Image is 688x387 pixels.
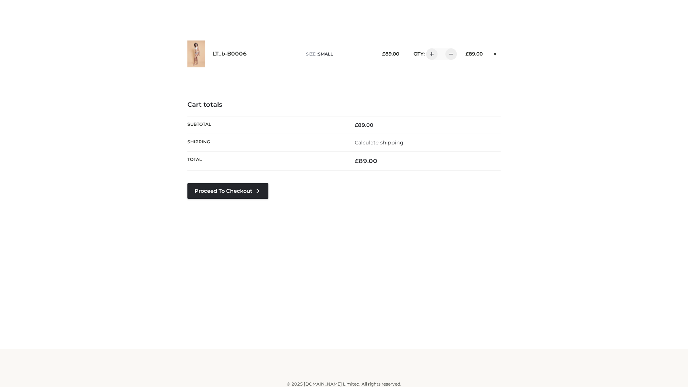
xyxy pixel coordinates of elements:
span: £ [355,157,359,164]
span: SMALL [318,51,333,57]
span: £ [382,51,385,57]
bdi: 89.00 [382,51,399,57]
div: QTY: [406,48,454,60]
bdi: 89.00 [465,51,483,57]
a: Remove this item [490,48,501,58]
span: £ [355,122,358,128]
th: Subtotal [187,116,344,134]
h4: Cart totals [187,101,501,109]
span: £ [465,51,469,57]
a: Proceed to Checkout [187,183,268,199]
bdi: 89.00 [355,122,373,128]
th: Total [187,152,344,171]
a: LT_b-B0006 [212,51,247,57]
bdi: 89.00 [355,157,377,164]
th: Shipping [187,134,344,151]
p: size : [306,51,371,57]
a: Calculate shipping [355,139,403,146]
